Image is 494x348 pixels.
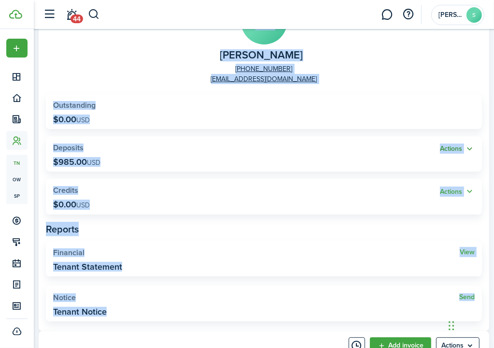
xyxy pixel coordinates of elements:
[53,293,459,302] widget-stats-title: Notice
[88,6,100,23] button: Search
[6,188,28,204] a: sp
[466,7,482,23] avatar-text: S
[440,144,475,155] button: Open menu
[87,158,100,168] span: USD
[211,74,317,84] a: [EMAIL_ADDRESS][DOMAIN_NAME]
[440,186,475,197] button: Open menu
[53,262,122,272] widget-stats-description: Tenant Statement
[76,115,90,125] span: USD
[440,186,475,197] button: Actions
[6,155,28,171] a: tn
[76,200,90,210] span: USD
[459,293,475,301] a: Send
[236,64,293,74] a: [PHONE_NUMBER]
[71,14,83,23] span: 44
[53,100,96,111] span: Outstanding
[53,185,78,196] span: Credits
[41,5,59,24] button: Open sidebar
[6,39,28,58] button: Open menu
[440,144,475,155] button: Actions
[46,222,482,236] panel-main-subtitle: Reports
[53,307,107,317] widget-stats-description: Tenant Notice
[53,157,100,167] p: $985.00
[400,6,417,23] button: Open resource center
[460,248,475,256] a: View
[220,49,303,61] span: Mya Rasmussen
[446,302,494,348] iframe: Chat Widget
[53,200,90,209] p: $0.00
[6,171,28,188] a: ow
[438,12,463,18] span: Sonja
[449,311,454,340] div: Drag
[53,142,84,153] span: Deposits
[378,2,396,27] a: Messaging
[53,248,460,257] widget-stats-title: Financial
[63,2,81,27] a: Notifications
[53,115,90,124] p: $0.00
[9,10,22,19] img: TenantCloud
